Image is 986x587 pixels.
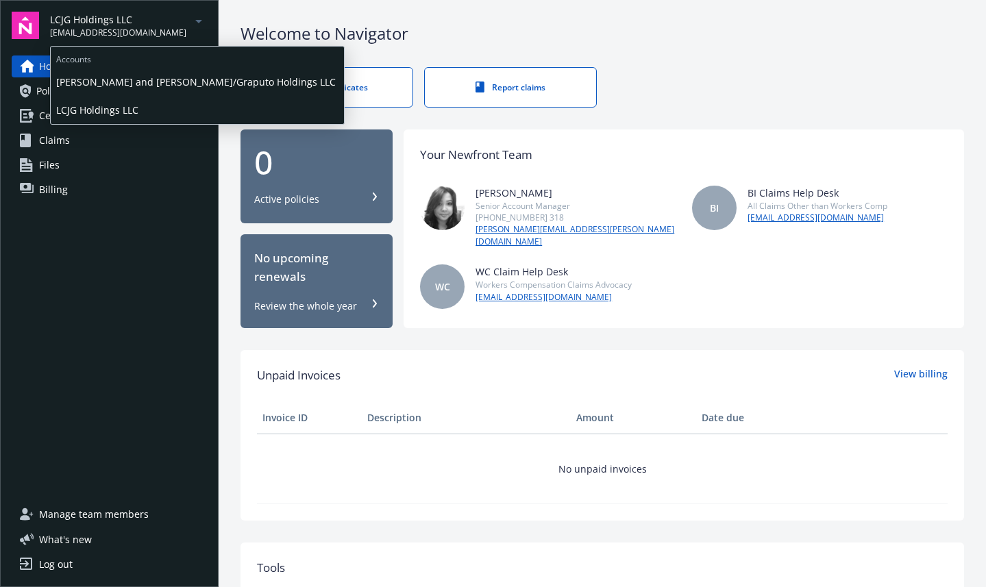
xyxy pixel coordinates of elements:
a: arrowDropDown [190,12,207,29]
div: WC Claim Help Desk [476,264,632,279]
div: Log out [39,553,73,575]
div: Workers Compensation Claims Advocacy [476,279,632,290]
a: Files [12,154,207,176]
th: Date due [696,401,801,434]
div: Review the whole year [254,299,357,313]
a: [EMAIL_ADDRESS][DOMAIN_NAME] [748,212,887,224]
span: BI [710,201,719,215]
div: Tools [257,559,948,577]
div: Report claims [452,82,569,93]
span: Manage team members [39,503,149,525]
div: Your Newfront Team [420,146,532,164]
td: No unpaid invoices [257,434,948,504]
span: What ' s new [39,532,92,547]
div: BI Claims Help Desk [748,186,887,200]
div: [PERSON_NAME] [476,186,676,200]
span: Billing [39,179,68,201]
a: Billing [12,179,207,201]
div: Active policies [254,192,319,206]
div: [PHONE_NUMBER] 318 [476,212,676,223]
div: All Claims Other than Workers Comp [748,200,887,212]
span: Claims [39,129,70,151]
span: Home [39,55,66,77]
img: photo [420,186,465,230]
div: 0 [254,146,379,179]
th: Description [362,401,571,434]
span: Files [39,154,60,176]
span: [PERSON_NAME] and [PERSON_NAME]/Graputo Holdings LLC [56,68,338,96]
span: Unpaid Invoices [257,366,341,384]
button: What's new [12,532,114,547]
a: Claims [12,129,207,151]
div: Senior Account Manager [476,200,676,212]
div: Welcome to Navigator [241,22,964,45]
div: No upcoming renewals [254,249,379,286]
span: [EMAIL_ADDRESS][DOMAIN_NAME] [50,27,186,39]
span: Policies [36,80,71,102]
a: Home [12,55,207,77]
a: Policies [12,80,207,102]
button: LCJG Holdings LLC[EMAIL_ADDRESS][DOMAIN_NAME]arrowDropDown [50,12,207,39]
a: View billing [894,366,948,384]
span: Accounts [51,47,344,68]
a: Manage team members [12,503,207,525]
button: No upcomingrenewalsReview the whole year [241,234,393,328]
a: Certificates [12,105,207,127]
span: WC [435,279,450,294]
a: [EMAIL_ADDRESS][DOMAIN_NAME] [476,291,632,303]
a: [PERSON_NAME][EMAIL_ADDRESS][PERSON_NAME][DOMAIN_NAME] [476,223,676,248]
th: Invoice ID [257,401,362,434]
span: LCJG Holdings LLC [56,96,338,124]
span: Certificates [39,105,90,127]
img: navigator-logo.svg [12,12,39,39]
button: 0Active policies [241,129,393,223]
span: LCJG Holdings LLC [50,12,186,27]
th: Amount [571,401,696,434]
a: Report claims [424,67,597,108]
